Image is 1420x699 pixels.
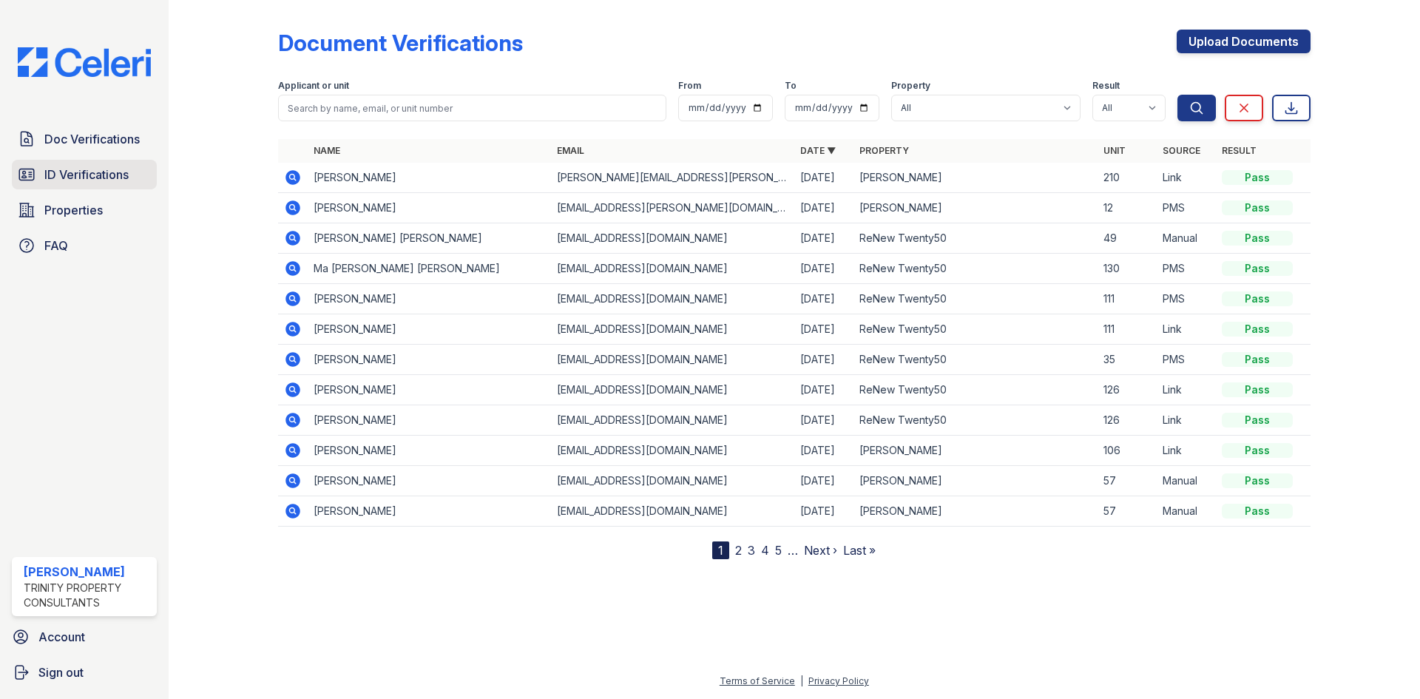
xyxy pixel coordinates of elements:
[12,231,157,260] a: FAQ
[1157,284,1216,314] td: PMS
[38,663,84,681] span: Sign out
[1222,352,1293,367] div: Pass
[1222,145,1257,156] a: Result
[551,375,794,405] td: [EMAIL_ADDRESS][DOMAIN_NAME]
[853,496,1097,527] td: [PERSON_NAME]
[800,675,803,686] div: |
[1098,436,1157,466] td: 106
[761,543,769,558] a: 4
[308,466,551,496] td: [PERSON_NAME]
[1157,254,1216,284] td: PMS
[44,130,140,148] span: Doc Verifications
[1098,193,1157,223] td: 12
[1157,375,1216,405] td: Link
[1222,170,1293,185] div: Pass
[1092,80,1120,92] label: Result
[44,166,129,183] span: ID Verifications
[794,345,853,375] td: [DATE]
[551,254,794,284] td: [EMAIL_ADDRESS][DOMAIN_NAME]
[1222,413,1293,428] div: Pass
[308,496,551,527] td: [PERSON_NAME]
[794,466,853,496] td: [DATE]
[1098,223,1157,254] td: 49
[1163,145,1200,156] a: Source
[853,314,1097,345] td: ReNew Twenty50
[1157,345,1216,375] td: PMS
[804,543,837,558] a: Next ›
[853,284,1097,314] td: ReNew Twenty50
[44,237,68,254] span: FAQ
[1103,145,1126,156] a: Unit
[853,466,1097,496] td: [PERSON_NAME]
[308,345,551,375] td: [PERSON_NAME]
[1222,322,1293,337] div: Pass
[853,436,1097,466] td: [PERSON_NAME]
[1098,284,1157,314] td: 111
[1157,193,1216,223] td: PMS
[551,436,794,466] td: [EMAIL_ADDRESS][DOMAIN_NAME]
[794,436,853,466] td: [DATE]
[1098,466,1157,496] td: 57
[557,145,584,156] a: Email
[853,345,1097,375] td: ReNew Twenty50
[843,543,876,558] a: Last »
[24,563,151,581] div: [PERSON_NAME]
[853,254,1097,284] td: ReNew Twenty50
[278,30,523,56] div: Document Verifications
[308,284,551,314] td: [PERSON_NAME]
[308,163,551,193] td: [PERSON_NAME]
[1157,466,1216,496] td: Manual
[308,223,551,254] td: [PERSON_NAME] [PERSON_NAME]
[1222,261,1293,276] div: Pass
[551,163,794,193] td: [PERSON_NAME][EMAIL_ADDRESS][PERSON_NAME][DOMAIN_NAME]
[794,254,853,284] td: [DATE]
[6,658,163,687] button: Sign out
[1098,496,1157,527] td: 57
[794,375,853,405] td: [DATE]
[1222,200,1293,215] div: Pass
[794,193,853,223] td: [DATE]
[1222,231,1293,246] div: Pass
[794,405,853,436] td: [DATE]
[308,405,551,436] td: [PERSON_NAME]
[1157,314,1216,345] td: Link
[308,314,551,345] td: [PERSON_NAME]
[1222,291,1293,306] div: Pass
[1222,473,1293,488] div: Pass
[308,254,551,284] td: Ma [PERSON_NAME] [PERSON_NAME]
[775,543,782,558] a: 5
[1157,496,1216,527] td: Manual
[308,375,551,405] td: [PERSON_NAME]
[720,675,795,686] a: Terms of Service
[712,541,729,559] div: 1
[1098,314,1157,345] td: 111
[1098,375,1157,405] td: 126
[1222,443,1293,458] div: Pass
[853,193,1097,223] td: [PERSON_NAME]
[12,124,157,154] a: Doc Verifications
[1157,405,1216,436] td: Link
[853,405,1097,436] td: ReNew Twenty50
[788,541,798,559] span: …
[278,95,666,121] input: Search by name, email, or unit number
[794,314,853,345] td: [DATE]
[794,163,853,193] td: [DATE]
[800,145,836,156] a: Date ▼
[44,201,103,219] span: Properties
[6,622,163,652] a: Account
[1098,345,1157,375] td: 35
[38,628,85,646] span: Account
[735,543,742,558] a: 2
[853,375,1097,405] td: ReNew Twenty50
[1222,382,1293,397] div: Pass
[748,543,755,558] a: 3
[308,436,551,466] td: [PERSON_NAME]
[12,195,157,225] a: Properties
[551,496,794,527] td: [EMAIL_ADDRESS][DOMAIN_NAME]
[678,80,701,92] label: From
[551,223,794,254] td: [EMAIL_ADDRESS][DOMAIN_NAME]
[6,47,163,77] img: CE_Logo_Blue-a8612792a0a2168367f1c8372b55b34899dd931a85d93a1a3d3e32e68fde9ad4.png
[551,405,794,436] td: [EMAIL_ADDRESS][DOMAIN_NAME]
[278,80,349,92] label: Applicant or unit
[794,223,853,254] td: [DATE]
